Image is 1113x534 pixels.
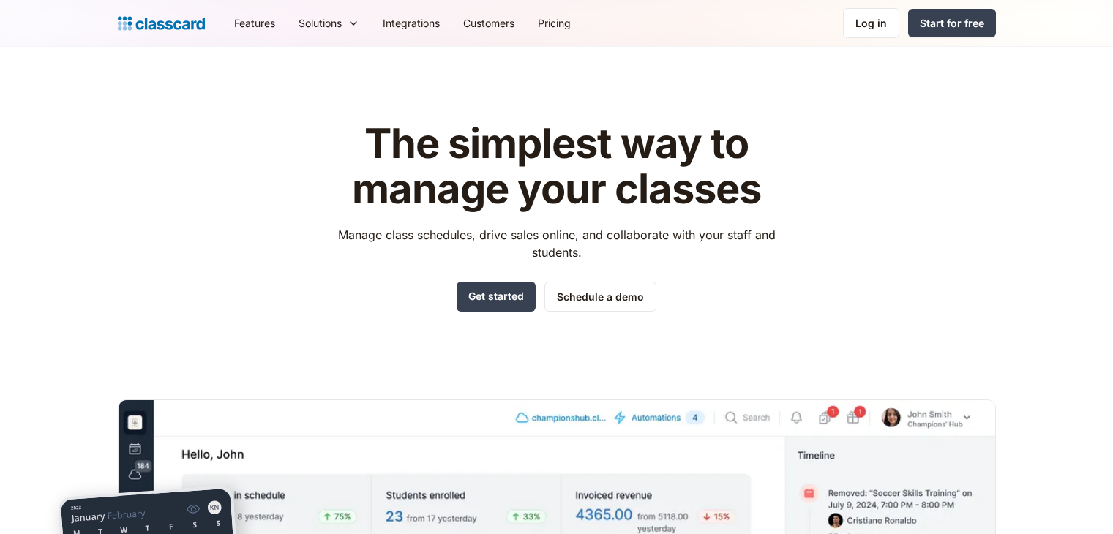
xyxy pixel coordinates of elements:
p: Manage class schedules, drive sales online, and collaborate with your staff and students. [324,226,789,261]
div: Solutions [299,15,342,31]
a: Features [222,7,287,40]
a: Get started [457,282,536,312]
a: Schedule a demo [544,282,656,312]
a: Start for free [908,9,996,37]
div: Solutions [287,7,371,40]
a: Log in [843,8,899,38]
h1: The simplest way to manage your classes [324,121,789,211]
div: Log in [855,15,887,31]
a: Integrations [371,7,451,40]
div: Start for free [920,15,984,31]
a: Customers [451,7,526,40]
a: Logo [118,13,205,34]
a: Pricing [526,7,582,40]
